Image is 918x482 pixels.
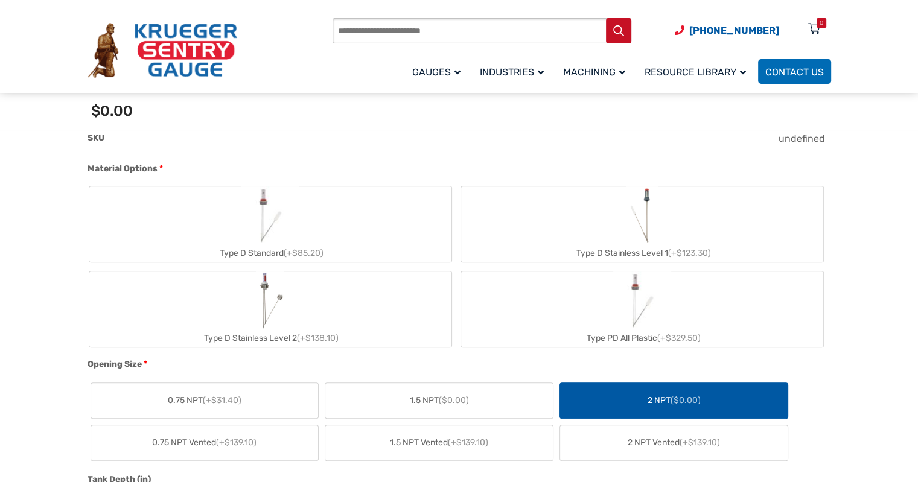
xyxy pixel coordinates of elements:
span: Machining [563,66,625,78]
span: SKU [88,133,104,143]
span: (+$138.10) [297,333,339,343]
span: $0.00 [91,103,133,119]
div: Type D Stainless Level 2 [89,329,451,347]
img: Chemical Sight Gauge [626,186,658,244]
label: Type PD All Plastic [461,271,823,347]
img: Krueger Sentry Gauge [88,23,237,78]
a: Phone Number (920) 434-8860 [675,23,779,38]
span: (+$31.40) [203,395,241,405]
label: Type D Standard [89,186,451,262]
span: (+$139.10) [680,437,720,448]
span: 1.5 NPT Vented [390,436,488,449]
span: Opening Size [88,359,142,369]
div: Type PD All Plastic [461,329,823,347]
span: ($0.00) [671,395,701,405]
a: Gauges [405,57,473,86]
a: Contact Us [758,59,831,84]
label: Type D Stainless Level 2 [89,271,451,347]
span: (+$329.50) [657,333,700,343]
a: Industries [473,57,556,86]
span: (+$139.10) [216,437,257,448]
span: Gauges [412,66,461,78]
span: (+$139.10) [448,437,488,448]
span: 2 NPT Vented [628,436,720,449]
a: Resource Library [637,57,758,86]
span: Material Options [88,163,158,174]
span: ($0.00) [439,395,469,405]
span: Contact Us [765,66,824,78]
span: (+$85.20) [284,248,324,258]
span: Resource Library [645,66,746,78]
span: 0.75 NPT Vented [152,436,257,449]
span: undefined [779,133,825,144]
a: Machining [556,57,637,86]
div: Type D Stainless Level 1 [461,244,823,262]
div: 0 [820,18,823,28]
span: [PHONE_NUMBER] [689,25,779,36]
abbr: required [159,162,163,175]
span: Industries [480,66,544,78]
span: 0.75 NPT [168,394,241,407]
span: 1.5 NPT [410,394,469,407]
span: (+$123.30) [668,248,710,258]
abbr: required [144,358,147,370]
label: Type D Stainless Level 1 [461,186,823,262]
div: Type D Standard [89,244,451,262]
span: 2 NPT [648,394,701,407]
